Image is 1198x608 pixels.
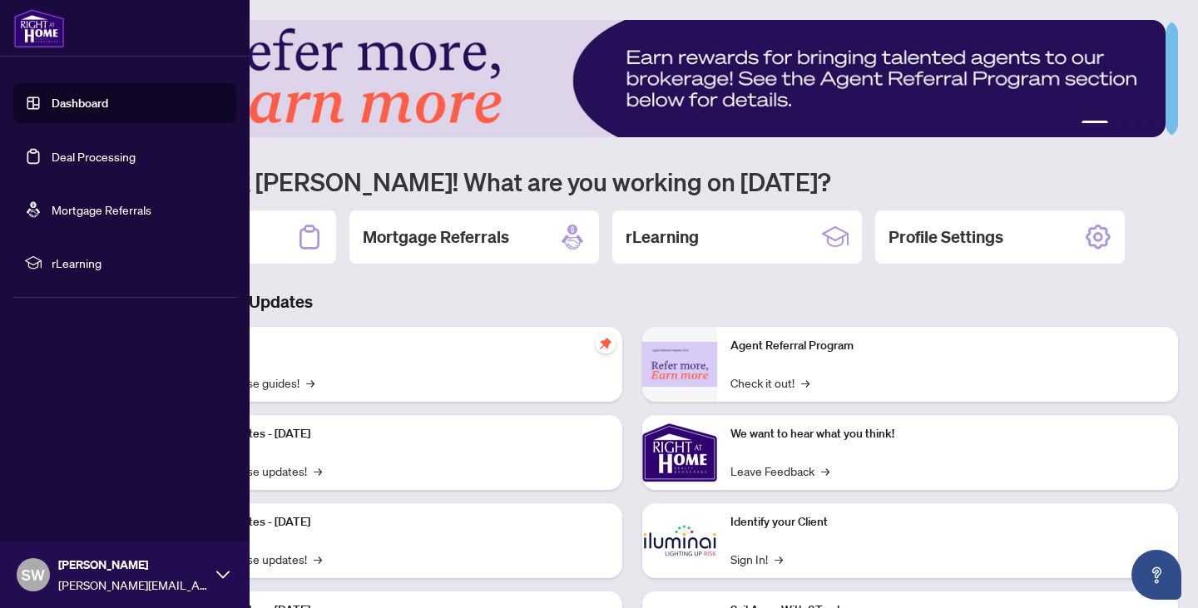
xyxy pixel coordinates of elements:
[889,225,1003,249] h2: Profile Settings
[730,550,783,568] a: Sign In!→
[1141,121,1148,127] button: 4
[1082,121,1108,127] button: 1
[821,462,829,480] span: →
[730,337,1165,355] p: Agent Referral Program
[175,337,609,355] p: Self-Help
[730,425,1165,443] p: We want to hear what you think!
[1131,550,1181,600] button: Open asap
[13,8,65,48] img: logo
[1115,121,1121,127] button: 2
[58,556,208,574] span: [PERSON_NAME]
[175,425,609,443] p: Platform Updates - [DATE]
[87,290,1178,314] h3: Brokerage & Industry Updates
[642,415,717,490] img: We want to hear what you think!
[801,373,809,392] span: →
[306,373,314,392] span: →
[1128,121,1135,127] button: 3
[730,373,809,392] a: Check it out!→
[52,202,151,217] a: Mortgage Referrals
[52,149,136,164] a: Deal Processing
[175,513,609,531] p: Platform Updates - [DATE]
[87,20,1166,137] img: Slide 0
[1155,121,1161,127] button: 5
[642,342,717,388] img: Agent Referral Program
[730,462,829,480] a: Leave Feedback→
[596,334,616,353] span: pushpin
[730,513,1165,531] p: Identify your Client
[58,576,208,594] span: [PERSON_NAME][EMAIL_ADDRESS][DOMAIN_NAME]
[642,503,717,578] img: Identify your Client
[626,225,699,249] h2: rLearning
[52,96,108,111] a: Dashboard
[87,166,1178,197] h1: Welcome back [PERSON_NAME]! What are you working on [DATE]?
[22,563,45,586] span: SW
[314,550,322,568] span: →
[775,550,783,568] span: →
[314,462,322,480] span: →
[363,225,509,249] h2: Mortgage Referrals
[52,254,225,272] span: rLearning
